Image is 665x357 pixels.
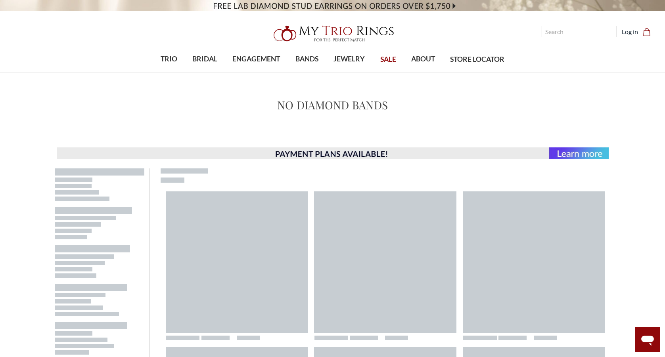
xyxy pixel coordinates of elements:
[643,27,655,36] a: Cart with 0 items
[185,46,225,72] a: BRIDAL
[153,46,185,72] a: TRIO
[192,54,217,64] span: BRIDAL
[404,46,443,72] a: ABOUT
[443,47,512,73] a: STORE LOCATOR
[201,72,209,73] button: submenu toggle
[165,72,173,73] button: submenu toggle
[303,72,311,73] button: submenu toggle
[643,28,651,36] svg: cart.cart_preview
[411,54,435,64] span: ABOUT
[295,54,318,64] span: BANDS
[161,54,177,64] span: TRIO
[380,54,396,65] span: SALE
[225,46,287,72] a: ENGAGEMENT
[326,46,372,72] a: JEWELRY
[252,72,260,73] button: submenu toggle
[542,26,617,37] input: Search
[419,72,427,73] button: submenu toggle
[345,72,353,73] button: submenu toggle
[232,54,280,64] span: ENGAGEMENT
[333,54,365,64] span: JEWELRY
[193,21,472,46] a: My Trio Rings
[277,97,388,113] h1: No Diamond Bands
[450,54,504,65] span: STORE LOCATOR
[372,47,403,73] a: SALE
[269,21,396,46] img: My Trio Rings
[288,46,326,72] a: BANDS
[622,27,638,36] a: Log in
